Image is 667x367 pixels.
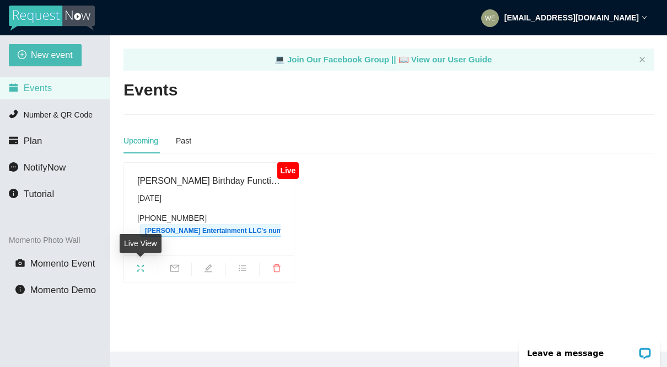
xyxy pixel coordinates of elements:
[9,83,18,92] span: calendar
[275,55,285,64] span: laptop
[176,135,191,147] div: Past
[277,162,299,179] div: Live
[24,162,66,173] span: NotifyNow
[9,109,18,119] span: phone
[137,212,281,237] div: [PHONE_NUMBER]
[15,285,25,294] span: info-circle
[141,225,297,237] span: [PERSON_NAME] Entertainment LLC's number
[24,189,54,199] span: Tutorial
[24,83,52,93] span: Events
[9,136,18,145] span: credit-card
[24,136,42,146] span: Plan
[9,44,82,66] button: plus-circleNew event
[18,50,26,61] span: plus-circle
[124,264,158,276] span: fullscreen
[30,285,96,295] span: Momento Demo
[123,135,158,147] div: Upcoming
[642,15,647,20] span: down
[9,162,18,172] span: message
[24,110,93,119] span: Number & QR Code
[137,174,281,188] div: [PERSON_NAME] Birthday Function
[120,234,162,253] div: Live View
[15,258,25,268] span: camera
[504,13,639,22] strong: [EMAIL_ADDRESS][DOMAIN_NAME]
[123,79,177,102] h2: Events
[639,56,646,63] button: close
[31,48,73,62] span: New event
[9,189,18,198] span: info-circle
[226,264,260,276] span: bars
[481,9,499,27] img: 1d49357b38495c1cc9ff4b787be28975
[512,332,667,367] iframe: LiveChat chat widget
[30,258,95,269] span: Momento Event
[192,264,225,276] span: edit
[137,192,281,204] div: [DATE]
[275,55,399,64] a: laptop Join Our Facebook Group ||
[399,55,492,64] a: laptop View our User Guide
[9,6,95,31] img: RequestNow
[158,264,192,276] span: mail
[260,264,294,276] span: delete
[399,55,409,64] span: laptop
